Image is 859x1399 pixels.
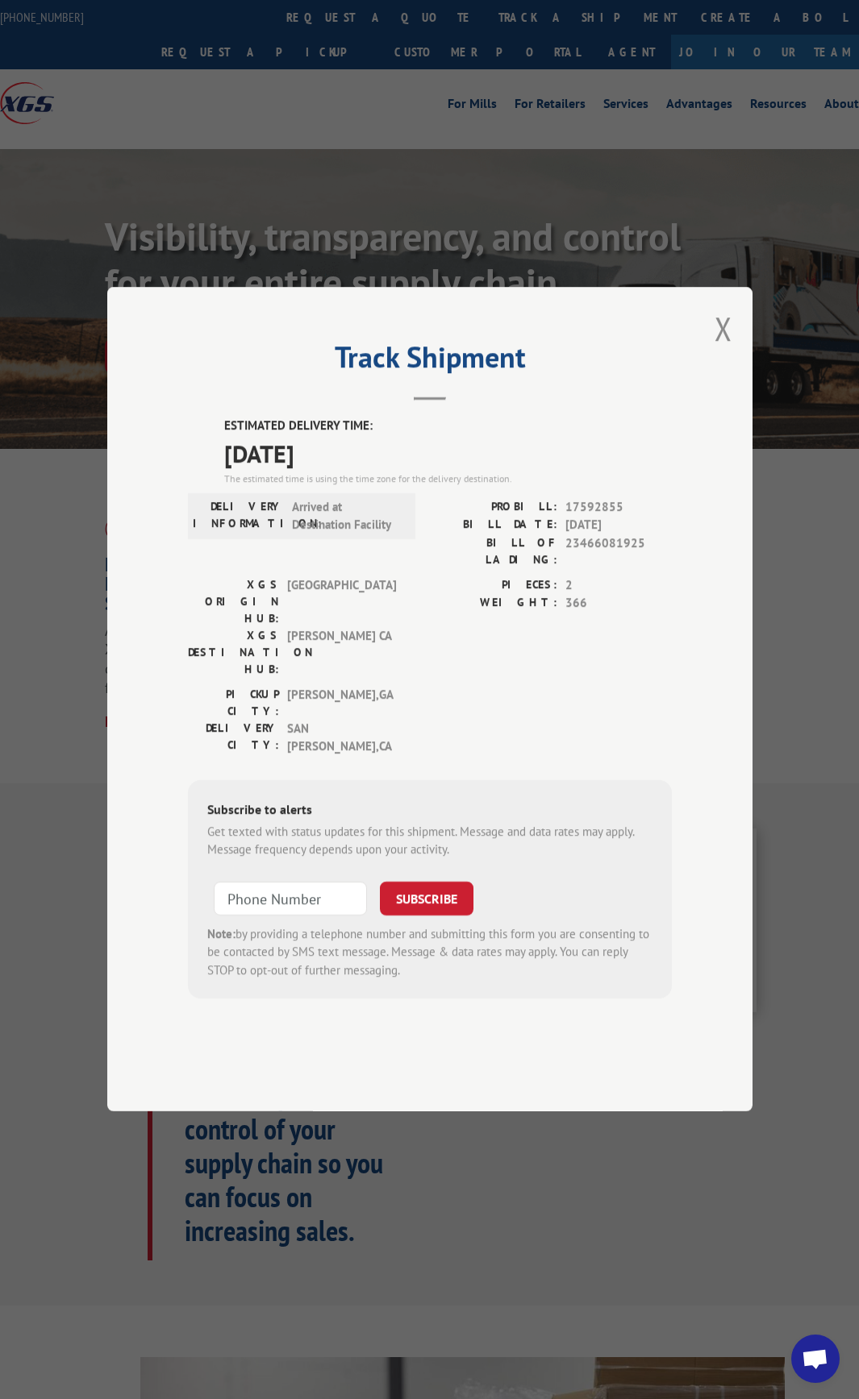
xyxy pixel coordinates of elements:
[207,925,653,980] div: by providing a telephone number and submitting this form you are consenting to be contacted by SM...
[565,498,672,517] span: 17592855
[207,926,236,941] strong: Note:
[430,517,557,535] label: BILL DATE:
[224,417,672,436] label: ESTIMATED DELIVERY TIME:
[188,346,672,376] h2: Track Shipment
[287,576,396,627] span: [GEOGRAPHIC_DATA]
[292,498,401,534] span: Arrived at Destination Facility
[430,576,557,595] label: PIECES:
[214,882,367,915] input: Phone Number
[430,534,557,568] label: BILL OF LADING:
[565,595,672,613] span: 366
[565,576,672,595] span: 2
[565,517,672,535] span: [DATE]
[430,498,557,517] label: PROBILL:
[188,627,279,678] label: XGS DESTINATION HUB:
[193,498,284,534] label: DELIVERY INFORMATION:
[287,627,396,678] span: [PERSON_NAME] CA
[791,1335,840,1383] a: Open chat
[207,799,653,823] div: Subscribe to alerts
[565,534,672,568] span: 23466081925
[188,720,279,756] label: DELIVERY CITY:
[287,686,396,720] span: [PERSON_NAME] , GA
[224,435,672,471] span: [DATE]
[188,576,279,627] label: XGS ORIGIN HUB:
[287,720,396,756] span: SAN [PERSON_NAME] , CA
[207,823,653,859] div: Get texted with status updates for this shipment. Message and data rates may apply. Message frequ...
[224,471,672,486] div: The estimated time is using the time zone for the delivery destination.
[715,307,732,350] button: Close modal
[380,882,473,915] button: SUBSCRIBE
[188,686,279,720] label: PICKUP CITY:
[430,595,557,613] label: WEIGHT:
